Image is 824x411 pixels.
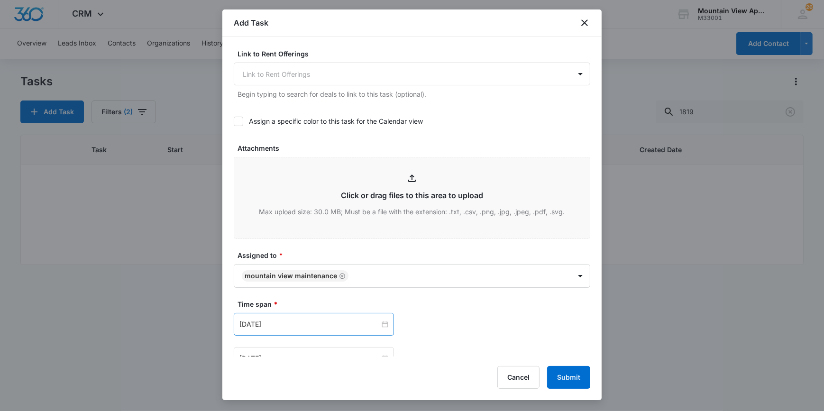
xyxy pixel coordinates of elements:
[234,116,590,126] label: Assign a specific color to this task for the Calendar view
[337,273,346,279] div: Remove Mountain View Maintenance
[579,17,590,28] button: close
[238,89,590,99] p: Begin typing to search for deals to link to this task (optional).
[238,49,594,59] label: Link to Rent Offerings
[245,273,337,279] div: Mountain View Maintenance
[238,250,594,260] label: Assigned to
[547,366,590,389] button: Submit
[238,143,594,153] label: Attachments
[239,319,380,329] input: May 16, 2023
[234,17,268,28] h1: Add Task
[497,366,540,389] button: Cancel
[238,299,594,309] label: Time span
[239,353,380,364] input: May 16, 2023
